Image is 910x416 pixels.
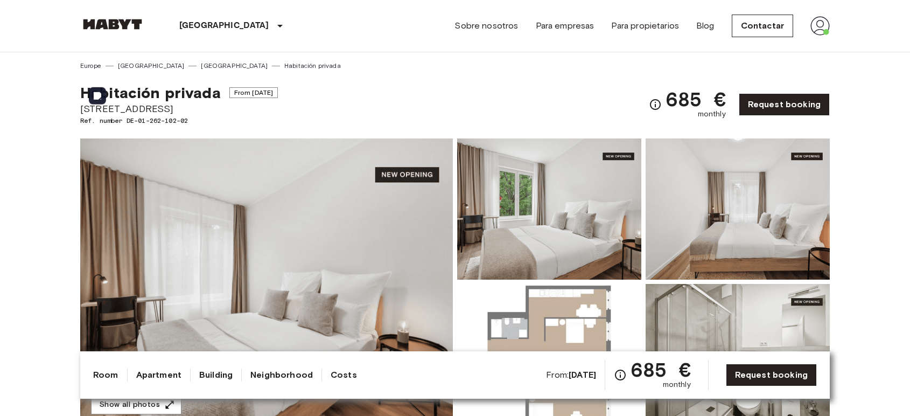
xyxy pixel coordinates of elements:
span: 685 € [631,360,691,379]
span: From [DATE] [229,87,278,98]
a: [GEOGRAPHIC_DATA] [118,61,185,71]
a: Costs [331,369,357,382]
img: Picture of unit DE-01-262-102-02 [646,138,830,280]
a: Room [93,369,118,382]
a: Request booking [739,93,830,116]
a: Request booking [726,364,817,386]
b: [DATE] [569,370,596,380]
span: Habitación privada [80,84,221,102]
span: Ref. number DE-01-262-102-02 [80,116,278,126]
svg: Check cost overview for full price breakdown. Please note that discounts apply to new joiners onl... [614,369,627,382]
a: Building [199,369,233,382]
a: Sobre nosotros [454,19,518,32]
img: Picture of unit DE-01-262-102-02 [457,138,641,280]
span: [STREET_ADDRESS] [80,102,278,116]
span: From: [546,369,596,381]
a: Contactar [732,15,793,37]
a: Blog [696,19,715,32]
a: Para empresas [536,19,594,32]
button: Show all photos [91,395,181,415]
span: 685 € [666,89,726,109]
a: Habitación privada [284,61,341,71]
a: Para propietarios [611,19,679,32]
img: avatar [810,16,830,36]
p: [GEOGRAPHIC_DATA] [179,19,269,32]
a: Europe [80,61,101,71]
img: Habyt [80,19,145,30]
span: monthly [663,379,691,390]
svg: Check cost overview for full price breakdown. Please note that discounts apply to new joiners onl... [649,98,662,111]
a: Apartment [136,369,181,382]
a: Neighborhood [250,369,313,382]
span: monthly [698,109,726,120]
a: [GEOGRAPHIC_DATA] [201,61,268,71]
